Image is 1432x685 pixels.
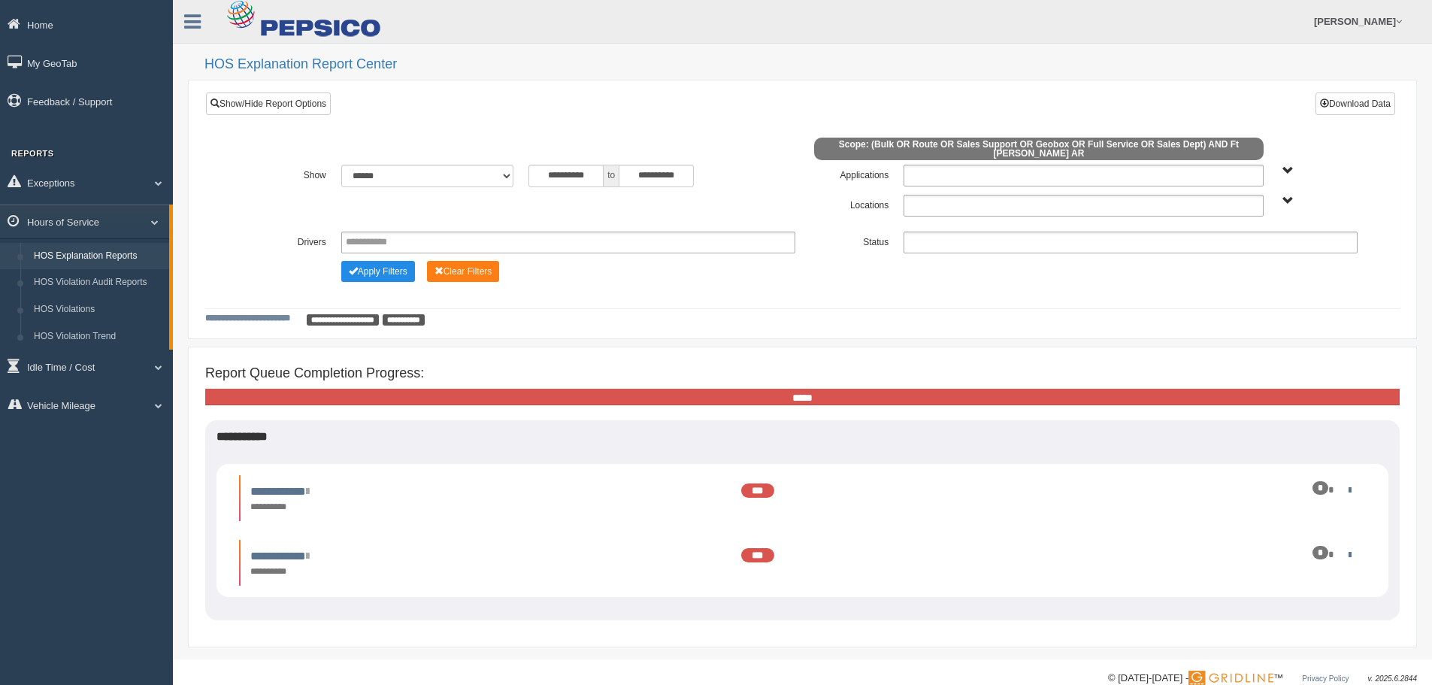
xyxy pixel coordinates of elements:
[1315,92,1395,115] button: Download Data
[204,57,1417,72] h2: HOS Explanation Report Center
[240,165,334,183] label: Show
[240,232,334,250] label: Drivers
[341,261,415,282] button: Change Filter Options
[803,232,897,250] label: Status
[27,243,169,270] a: HOS Explanation Reports
[239,540,1366,586] li: Expand
[205,366,1400,381] h4: Report Queue Completion Progress:
[239,475,1366,521] li: Expand
[604,165,619,187] span: to
[27,296,169,323] a: HOS Violations
[27,323,169,350] a: HOS Violation Trend
[1368,674,1417,683] span: v. 2025.6.2844
[803,165,897,183] label: Applications
[206,92,331,115] a: Show/Hide Report Options
[427,261,500,282] button: Change Filter Options
[1302,674,1349,683] a: Privacy Policy
[814,138,1264,160] span: Scope: (Bulk OR Route OR Sales Support OR Geobox OR Full Service OR Sales Dept) AND Ft [PERSON_NA...
[803,195,897,213] label: Locations
[27,269,169,296] a: HOS Violation Audit Reports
